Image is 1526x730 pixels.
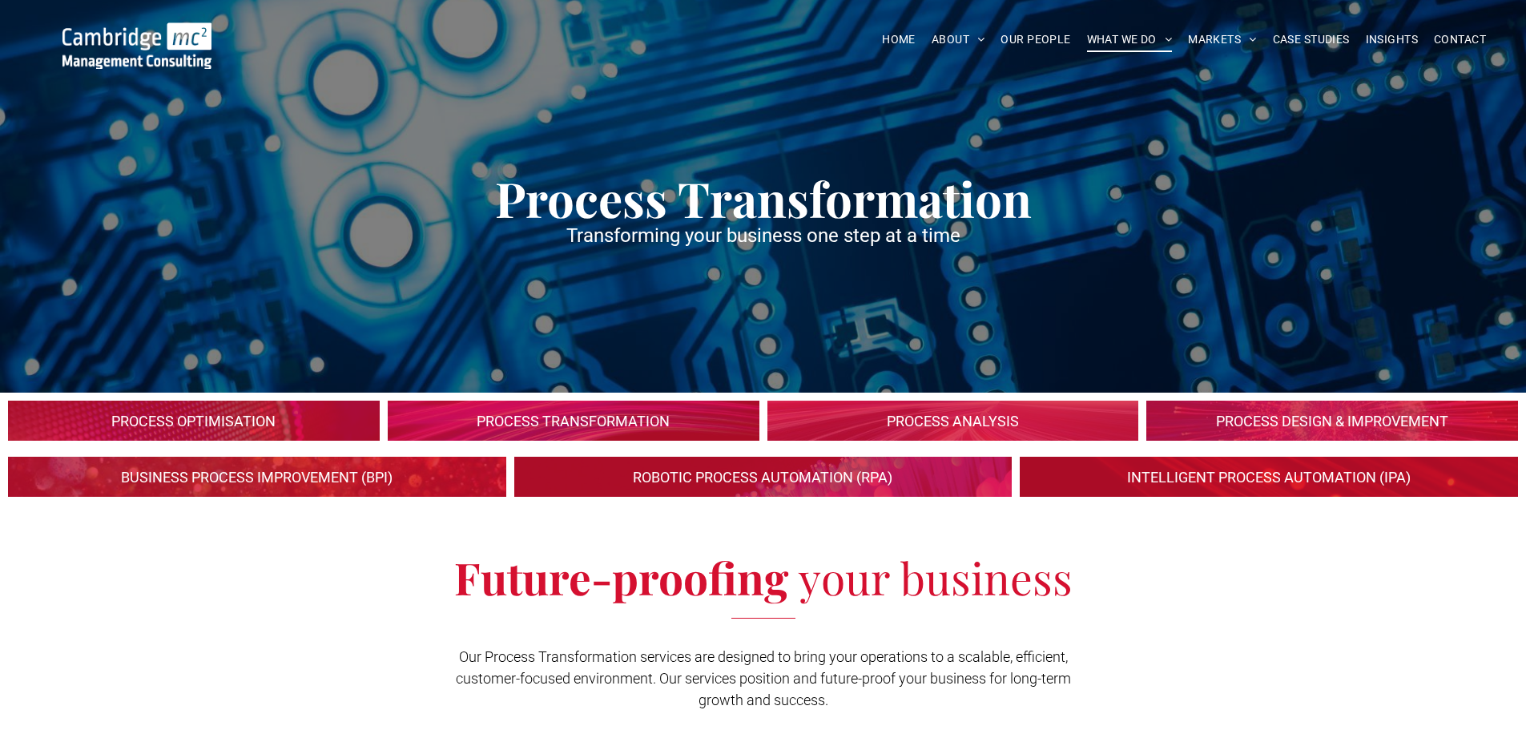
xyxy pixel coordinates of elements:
[454,547,788,607] span: Future-proofing
[1180,27,1264,52] a: MARKETS
[1265,27,1358,52] a: CASE STUDIES
[8,457,506,497] a: Process Transformation | PROCESS OPTIMISATION | Cambridge Management Consulting
[62,25,211,42] a: Your Business Transformed | Cambridge Management Consulting
[993,27,1078,52] a: OUR PEOPLE
[456,648,1071,708] span: Our Process Transformation services are designed to bring your operations to a scalable, efficien...
[1146,401,1518,441] a: Process Transformation | PROCESS OPTIMISATION | Cambridge Management Consulting
[799,547,1073,607] span: your business
[62,22,211,69] img: Go to Homepage
[1426,27,1494,52] a: CONTACT
[924,27,993,52] a: ABOUT
[388,401,759,441] a: Process Transformation | PROCESS OPTIMISATION | Cambridge Management Consulting
[1020,457,1518,497] a: Process Transformation | PROCESS OPTIMISATION | Cambridge Management Consulting
[1358,27,1426,52] a: INSIGHTS
[495,166,1032,230] span: Process Transformation
[566,224,960,247] span: Transforming your business one step at a time
[514,457,1013,497] a: Process Transformation | PROCESS OPTIMISATION | Cambridge Management Consulting
[1079,27,1181,52] a: WHAT WE DO
[874,27,924,52] a: HOME
[8,401,380,441] a: Process Transformation | PROCESS OPTIMISATION | Cambridge Management Consulting
[767,401,1139,441] a: Process Transformation | PROCESS OPTIMISATION | Cambridge Management Consulting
